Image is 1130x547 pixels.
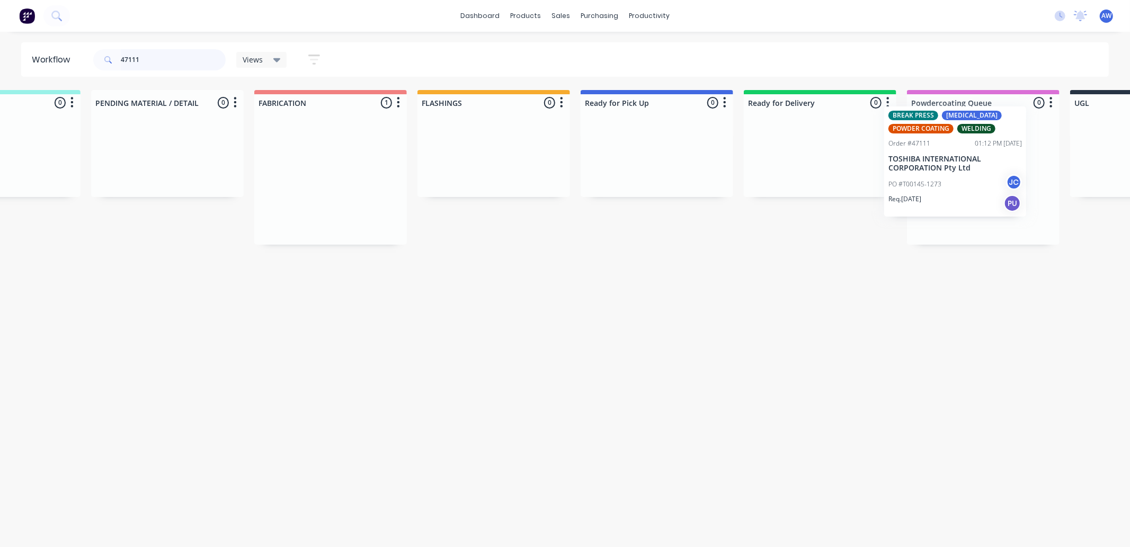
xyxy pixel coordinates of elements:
div: Workflow [32,53,75,66]
img: Factory [19,8,35,24]
div: products [505,8,546,24]
a: dashboard [455,8,505,24]
span: Views [243,54,263,65]
div: sales [546,8,575,24]
div: purchasing [575,8,624,24]
div: productivity [624,8,675,24]
input: Search for orders... [121,49,226,70]
span: AW [1101,11,1111,21]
